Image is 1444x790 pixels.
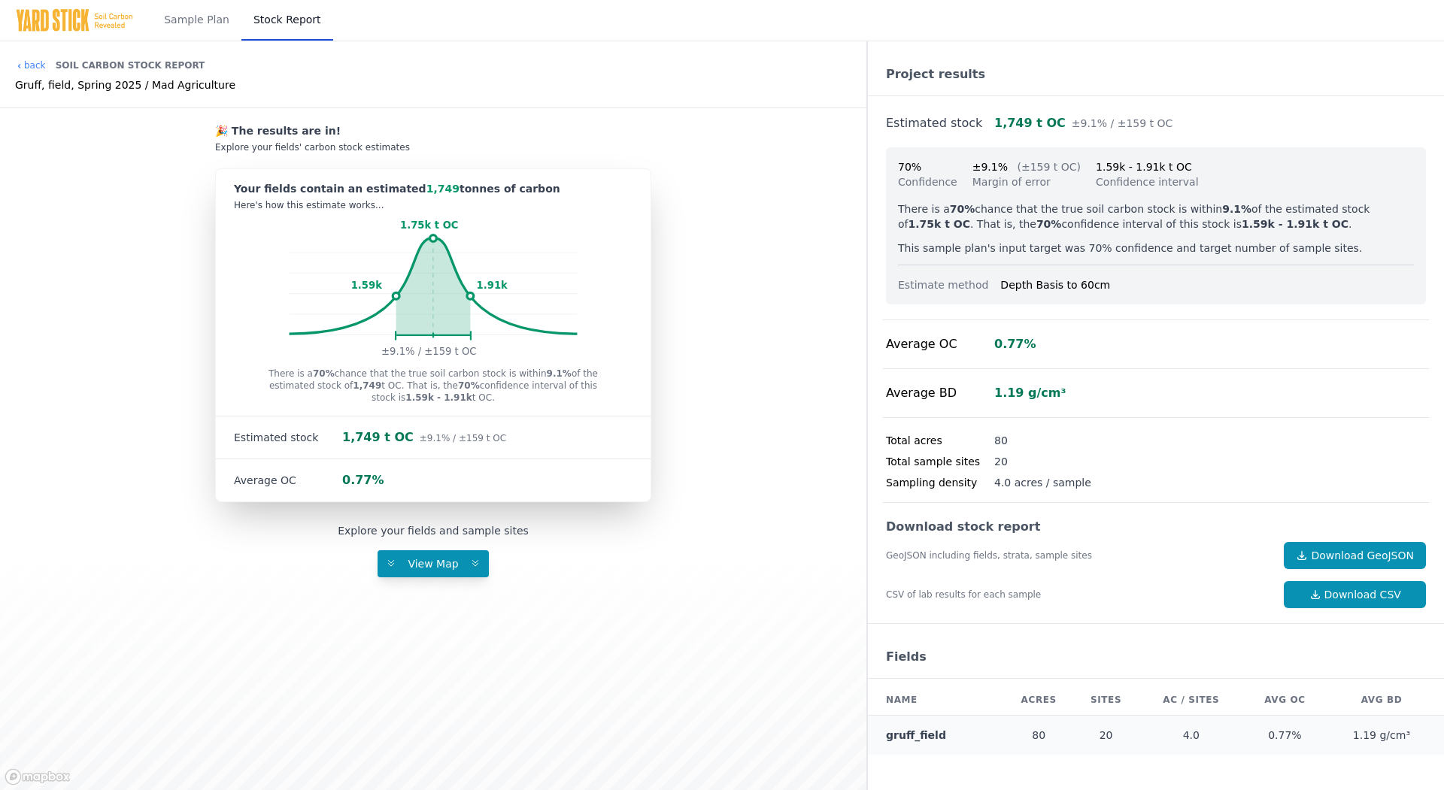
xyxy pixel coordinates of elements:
div: Explore your fields and sample sites [338,523,529,538]
tspan: 1.91k [477,280,508,291]
div: Your fields contain an estimated tonnes of carbon [234,181,633,196]
div: 20 [994,454,1008,469]
span: ±9.1% / ±159 t OC [1072,117,1173,129]
span: (±159 t OC) [1017,161,1081,173]
span: ±9.1% / ±159 t OC [420,433,506,443]
td: 0.77% [1245,716,1325,755]
div: 1,749 t OC [994,114,1172,132]
div: Margin of error [972,174,1081,189]
img: Yard Stick Logo [15,8,134,32]
th: Sites [1074,685,1137,716]
a: Project results [886,67,985,81]
div: GeoJSON including fields, strata, sample sites [886,549,1272,561]
span: View Map [399,558,467,570]
strong: 70% [313,368,335,379]
th: AVG BD [1325,685,1444,716]
div: 🎉 The results are in! [215,123,651,138]
span: ±9.1% [972,161,1008,173]
div: Soil Carbon Stock Report [56,53,205,77]
div: 0.77% [994,335,1036,353]
th: AC / Sites [1138,685,1245,716]
div: 4.0 acres / sample [994,475,1091,490]
div: CSV of lab results for each sample [886,589,1272,601]
div: Estimate method [898,277,1000,292]
div: Gruff, field, Spring 2025 / Mad Agriculture [15,77,235,92]
div: 1.19 g/cm³ [994,384,1066,402]
div: Explore your fields' carbon stock estimates [215,141,651,153]
tspan: ±9.1% / ±159 t OC [381,346,476,357]
div: Confidence [898,174,957,189]
div: Estimated stock [234,430,342,445]
p: There is a chance that the true soil carbon stock is within of the estimated stock of . That is, ... [898,201,1414,232]
div: Confidence interval [1096,174,1199,189]
strong: 70% [458,380,480,391]
div: Average OC [886,335,994,353]
span: 1.59k - 1.91k t OC [1096,161,1192,173]
strong: 9.1% [547,368,572,379]
div: Depth Basis to 60cm [1000,277,1414,292]
th: AVG OC [1245,685,1325,716]
tspan: 1.75k t OC [400,219,459,231]
strong: 70% [1036,218,1062,230]
a: Estimated stock [886,116,982,130]
a: back [15,59,46,71]
p: There is a chance that the true soil carbon stock is within of the estimated stock of t OC. That ... [265,368,602,404]
div: Total sample sites [886,454,994,469]
th: Name [868,685,1003,716]
div: 1,749 t OC [342,428,506,446]
td: 20 [1074,716,1137,755]
th: Acres [1003,685,1075,716]
span: 1,749 [426,183,460,195]
div: Download stock report [886,518,1426,536]
strong: 1,749 [353,380,381,391]
div: Average OC [234,473,342,488]
strong: 70% [950,203,975,215]
strong: 9.1% [1222,203,1251,215]
div: Total acres [886,433,994,448]
strong: 1.59k - 1.91k [405,392,472,403]
a: Download GeoJSON [1284,542,1426,569]
div: Here's how this estimate works... [234,199,633,211]
td: 1.19 g/cm³ [1325,716,1444,755]
td: 4.0 [1138,716,1245,755]
div: Fields [868,636,1444,679]
div: Average BD [886,384,994,402]
div: 80 [994,433,1008,448]
a: Download CSV [1284,581,1426,608]
a: gruff_field [886,729,946,741]
div: 0.77% [342,471,384,489]
td: 80 [1003,716,1075,755]
span: 70% [898,161,921,173]
button: View Map [378,550,489,577]
tspan: 1.59k [351,280,382,291]
strong: 1.59k - 1.91k t OC [1242,218,1348,230]
strong: 1.75k t OC [909,218,970,230]
div: Sampling density [886,475,994,490]
p: This sample plan's input target was 70% confidence and target number of sample sites. [898,241,1414,256]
